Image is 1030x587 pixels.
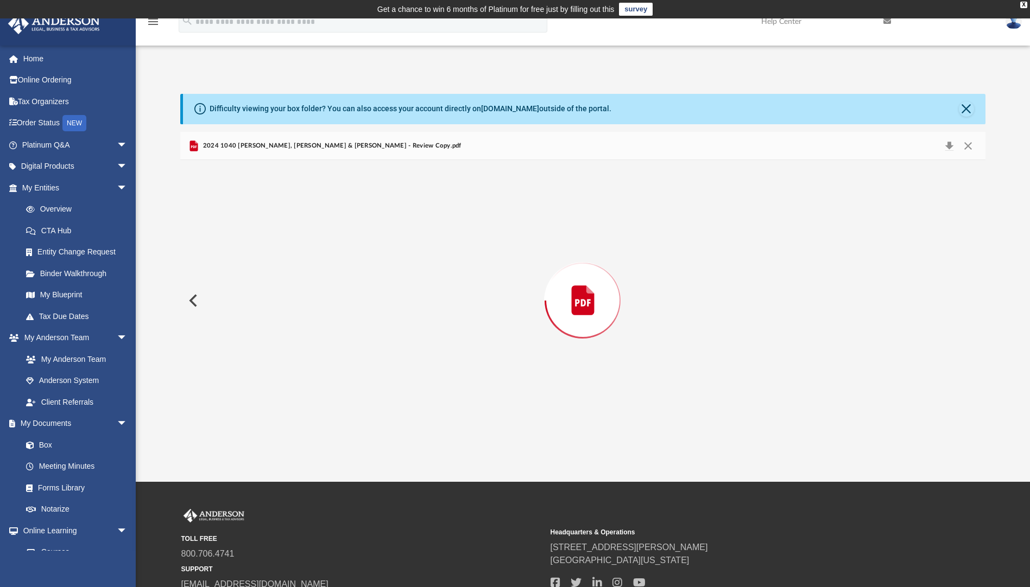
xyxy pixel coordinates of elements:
[8,413,138,435] a: My Documentsarrow_drop_down
[147,15,160,28] i: menu
[551,543,708,552] a: [STREET_ADDRESS][PERSON_NAME]
[551,527,912,537] small: Headquarters & Operations
[958,138,978,154] button: Close
[1020,2,1027,8] div: close
[181,509,247,523] img: Anderson Advisors Platinum Portal
[181,15,193,27] i: search
[117,177,138,199] span: arrow_drop_down
[551,556,690,565] a: [GEOGRAPHIC_DATA][US_STATE]
[147,21,160,28] a: menu
[117,413,138,435] span: arrow_drop_down
[15,499,138,520] a: Notarize
[8,69,144,91] a: Online Ordering
[5,13,103,34] img: Anderson Advisors Platinum Portal
[15,456,138,477] a: Meeting Minutes
[200,141,461,151] span: 2024 1040 [PERSON_NAME], [PERSON_NAME] & [PERSON_NAME] - Review Copy.pdf
[117,156,138,178] span: arrow_drop_down
[15,199,144,220] a: Overview
[619,3,653,16] a: survey
[181,534,543,544] small: TOLL FREE
[15,263,144,284] a: Binder Walkthrough
[181,549,235,558] a: 800.706.4741
[117,134,138,156] span: arrow_drop_down
[15,284,138,306] a: My Blueprint
[15,477,133,499] a: Forms Library
[8,156,144,177] a: Digital Productsarrow_drop_down
[8,134,144,156] a: Platinum Q&Aarrow_drop_down
[15,370,138,392] a: Anderson System
[8,177,144,199] a: My Entitiesarrow_drop_down
[15,305,144,327] a: Tax Due Dates
[117,327,138,349] span: arrow_drop_down
[15,348,133,370] a: My Anderson Team
[959,101,974,117] button: Close
[481,104,539,113] a: [DOMAIN_NAME]
[210,103,611,114] div: Difficulty viewing your box folder? You can also access your account directly on outside of the p...
[181,564,543,574] small: SUPPORT
[8,112,144,135] a: Order StatusNEW
[377,3,615,16] div: Get a chance to win 6 months of Platinum for free just by filling out this
[180,132,985,441] div: Preview
[15,541,138,563] a: Courses
[180,285,204,316] button: Previous File
[15,434,133,456] a: Box
[15,241,144,263] a: Entity Change Request
[8,91,144,112] a: Tax Organizers
[8,48,144,69] a: Home
[117,520,138,542] span: arrow_drop_down
[8,327,138,349] a: My Anderson Teamarrow_drop_down
[15,391,138,413] a: Client Referrals
[939,138,959,154] button: Download
[62,115,86,131] div: NEW
[8,520,138,541] a: Online Learningarrow_drop_down
[1006,14,1022,29] img: User Pic
[15,220,144,241] a: CTA Hub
